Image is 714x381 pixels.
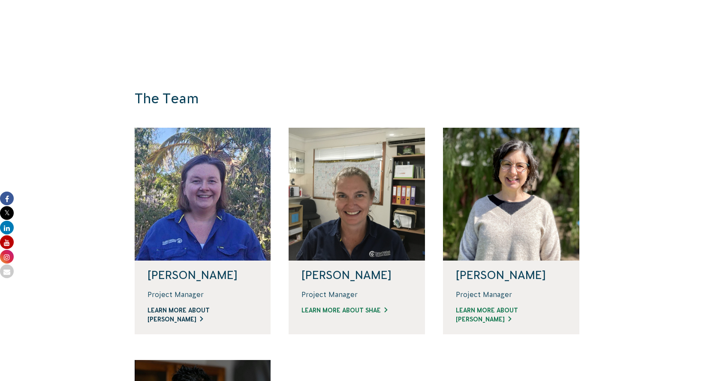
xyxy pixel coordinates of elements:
[456,269,566,281] h4: [PERSON_NAME]
[135,90,464,107] h3: The Team
[148,269,258,281] h4: [PERSON_NAME]
[148,306,258,324] a: Learn more about [PERSON_NAME]
[148,290,258,299] p: Project Manager
[301,290,412,299] p: Project Manager
[456,290,566,299] p: Project Manager
[301,269,412,281] h4: [PERSON_NAME]
[456,306,566,324] a: Learn more about [PERSON_NAME]
[301,306,412,315] a: Learn more about Shae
